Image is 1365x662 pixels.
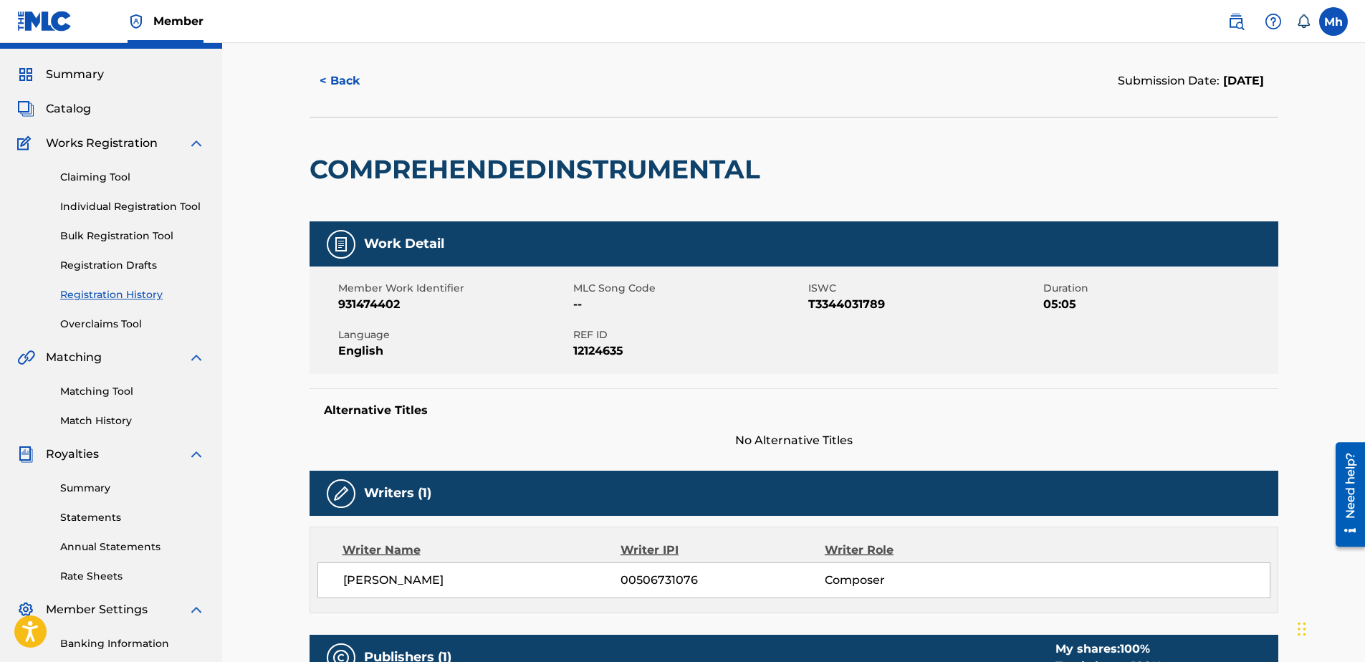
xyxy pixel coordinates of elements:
[17,349,35,366] img: Matching
[364,236,444,252] h5: Work Detail
[1043,296,1275,313] span: 05:05
[188,135,205,152] img: expand
[17,100,34,117] img: Catalog
[60,510,205,525] a: Statements
[153,13,203,29] span: Member
[17,446,34,463] img: Royalties
[573,281,805,296] span: MLC Song Code
[573,327,805,342] span: REF ID
[332,485,350,502] img: Writers
[825,572,1010,589] span: Composer
[1265,13,1282,30] img: help
[60,199,205,214] a: Individual Registration Tool
[1120,642,1150,656] span: 100 %
[324,403,1264,418] h5: Alternative Titles
[60,569,205,584] a: Rate Sheets
[1055,641,1162,658] div: My shares:
[332,236,350,253] img: Work Detail
[17,66,104,83] a: SummarySummary
[338,342,570,360] span: English
[188,601,205,618] img: expand
[17,11,72,32] img: MLC Logo
[310,63,396,99] button: < Back
[573,342,805,360] span: 12124635
[17,135,36,152] img: Works Registration
[621,542,825,559] div: Writer IPI
[46,135,158,152] span: Works Registration
[1220,74,1264,87] span: [DATE]
[188,349,205,366] img: expand
[1118,72,1264,90] div: Submission Date:
[1227,13,1245,30] img: search
[60,258,205,273] a: Registration Drafts
[17,66,34,83] img: Summary
[338,281,570,296] span: Member Work Identifier
[46,601,148,618] span: Member Settings
[60,170,205,185] a: Claiming Tool
[46,66,104,83] span: Summary
[1259,7,1288,36] div: Help
[310,153,767,186] h2: COMPREHENDEDINSTRUMENTAL
[17,601,34,618] img: Member Settings
[1296,14,1311,29] div: Notifications
[310,432,1278,449] span: No Alternative Titles
[46,446,99,463] span: Royalties
[1293,593,1365,662] iframe: Chat Widget
[1222,7,1250,36] a: Public Search
[60,481,205,496] a: Summary
[60,384,205,399] a: Matching Tool
[573,296,805,313] span: --
[338,296,570,313] span: 931474402
[338,327,570,342] span: Language
[1319,7,1348,36] div: User Menu
[46,349,102,366] span: Matching
[1325,437,1365,552] iframe: Resource Center
[60,539,205,555] a: Annual Statements
[60,229,205,244] a: Bulk Registration Tool
[343,542,621,559] div: Writer Name
[60,317,205,332] a: Overclaims Tool
[343,572,621,589] span: [PERSON_NAME]
[60,413,205,428] a: Match History
[1043,281,1275,296] span: Duration
[1298,608,1306,651] div: Drag
[808,281,1040,296] span: ISWC
[825,542,1010,559] div: Writer Role
[60,287,205,302] a: Registration History
[621,572,824,589] span: 00506731076
[17,100,91,117] a: CatalogCatalog
[188,446,205,463] img: expand
[808,296,1040,313] span: T3344031789
[364,485,431,502] h5: Writers (1)
[60,636,205,651] a: Banking Information
[128,13,145,30] img: Top Rightsholder
[46,100,91,117] span: Catalog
